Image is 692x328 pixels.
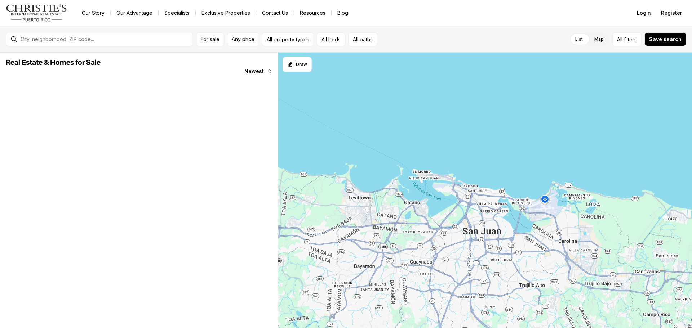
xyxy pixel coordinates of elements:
a: Blog [332,8,354,18]
span: For sale [201,36,219,42]
button: Save search [644,32,686,46]
img: logo [6,4,67,22]
span: Register [661,10,682,16]
button: All beds [317,32,345,46]
a: Specialists [159,8,195,18]
button: Contact Us [256,8,294,18]
label: List [569,33,589,46]
a: Resources [294,8,331,18]
label: Map [589,33,609,46]
button: Login [633,6,655,20]
button: For sale [196,32,224,46]
a: Our Advantage [111,8,158,18]
span: All [617,36,622,43]
button: All baths [348,32,377,46]
span: Login [637,10,651,16]
span: Save search [649,36,682,42]
button: Allfilters [612,32,642,46]
button: Register [657,6,686,20]
a: Our Story [76,8,110,18]
button: Start drawing [283,57,312,72]
button: Any price [227,32,259,46]
a: Exclusive Properties [196,8,256,18]
button: All property types [262,32,314,46]
span: Real Estate & Homes for Sale [6,59,101,66]
span: filters [624,36,637,43]
span: Newest [244,68,264,74]
button: Newest [240,64,277,78]
span: Any price [232,36,254,42]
